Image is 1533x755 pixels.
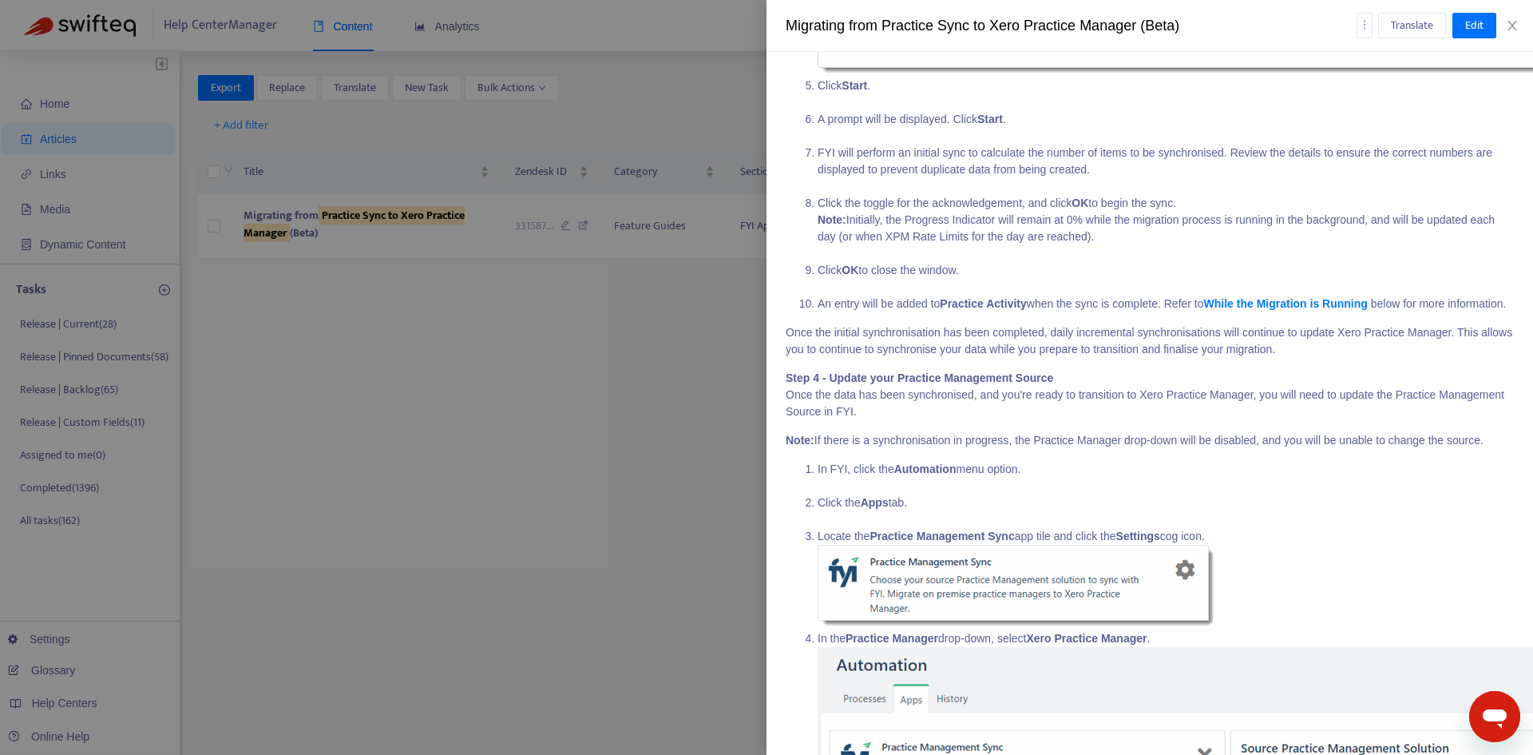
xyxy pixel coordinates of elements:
li: Click the toggle for the acknowledgement, and click to begin the sync. Initially, the Progress In... [818,195,1514,262]
a: While the Migration is Running [1204,297,1368,310]
div: Migrating from Practice Sync to Xero Practice Manager (Beta) [786,15,1357,37]
strong: Automation [894,463,957,475]
span: close [1506,19,1519,32]
p: Once the initial synchronisation has been completed, daily incremental synchronisations will cont... [786,324,1514,358]
button: Translate [1378,13,1446,38]
span: more [1359,19,1370,30]
strong: Practice Activity [940,297,1026,310]
li: A prompt will be displayed. Click . [818,111,1514,145]
strong: Apps [861,496,889,509]
button: more [1357,13,1373,38]
p: If there is a synchronisation in progress, the Practice Manager drop-down will be disabled, and y... [786,432,1514,449]
strong: Practice Manager [846,632,938,645]
button: Edit [1452,13,1496,38]
img: 2738_Automation_App_Practice_Management_Sync_tile.gif [818,545,1218,630]
strong: Note: [786,434,814,447]
li: In FYI, click the menu option. [818,461,1514,495]
p: Once the data has been synchronised, and you're ready to transition to Xero Practice Manager, you... [786,387,1514,420]
li: Click the tab. [818,495,1514,528]
strong: Settings [1116,530,1160,542]
strong: Note: [818,213,846,226]
span: Edit [1465,17,1483,34]
strong: Start [977,113,1003,125]
li: Locate the app tile and click the cog icon. [818,528,1514,630]
li: FYI will perform an initial sync to calculate the number of items to be synchronised. Review the ... [818,145,1514,195]
strong: Xero Practice Manager [1027,632,1147,645]
li: An entry will be added to when the sync is complete. Refer to below for more information. [818,296,1514,312]
li: Click to close the window. [818,262,1514,296]
span: Translate [1391,17,1433,34]
strong: Start [842,79,867,92]
iframe: Button to launch messaging window [1469,691,1520,742]
strong: Practice Management Sync [869,530,1014,542]
strong: OK [842,264,858,276]
strong: Step 4 - Update your Practice Management Source [786,372,1053,384]
li: Click . [818,77,1514,111]
strong: OK [1072,197,1088,209]
button: Close [1501,18,1523,34]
